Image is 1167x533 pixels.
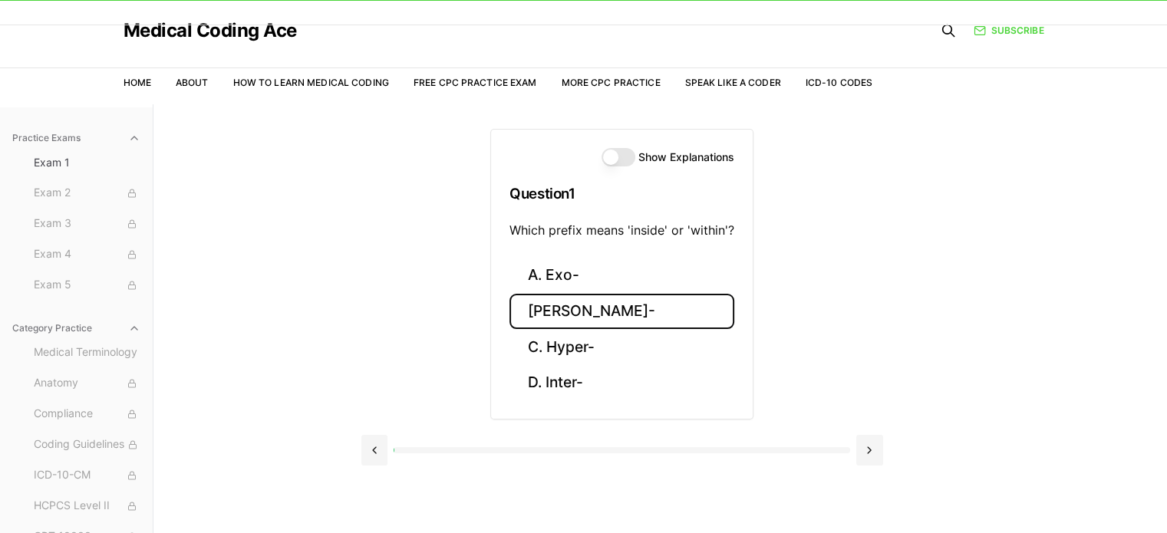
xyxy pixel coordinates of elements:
a: ICD-10 Codes [806,77,872,88]
span: ICD-10-CM [34,467,140,484]
button: Medical Terminology [28,341,147,365]
a: How to Learn Medical Coding [233,77,389,88]
button: HCPCS Level II [28,494,147,518]
button: Exam 1 [28,150,147,175]
a: Medical Coding Ace [124,21,297,40]
span: Exam 4 [34,246,140,263]
a: Free CPC Practice Exam [414,77,537,88]
a: Speak Like a Coder [685,77,781,88]
label: Show Explanations [638,152,734,163]
span: HCPCS Level II [34,498,140,515]
span: Compliance [34,406,140,423]
button: C. Hyper- [509,329,734,365]
button: Anatomy [28,371,147,396]
span: Exam 3 [34,216,140,232]
button: [PERSON_NAME]- [509,294,734,330]
span: Anatomy [34,375,140,392]
a: About [176,77,209,88]
button: A. Exo- [509,258,734,294]
span: Coding Guidelines [34,436,140,453]
button: Category Practice [6,316,147,341]
span: Exam 2 [34,185,140,202]
button: Compliance [28,402,147,426]
a: Home [124,77,151,88]
button: Coding Guidelines [28,433,147,457]
button: D. Inter- [509,365,734,401]
span: Exam 1 [34,155,140,170]
a: Subscribe [974,24,1043,38]
button: Exam 3 [28,212,147,236]
button: Exam 4 [28,242,147,267]
span: Exam 5 [34,277,140,294]
h3: Question 1 [509,171,734,216]
button: Practice Exams [6,126,147,150]
button: ICD-10-CM [28,463,147,488]
button: Exam 5 [28,273,147,298]
button: Exam 2 [28,181,147,206]
span: Medical Terminology [34,344,140,361]
a: More CPC Practice [561,77,660,88]
p: Which prefix means 'inside' or 'within'? [509,221,734,239]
